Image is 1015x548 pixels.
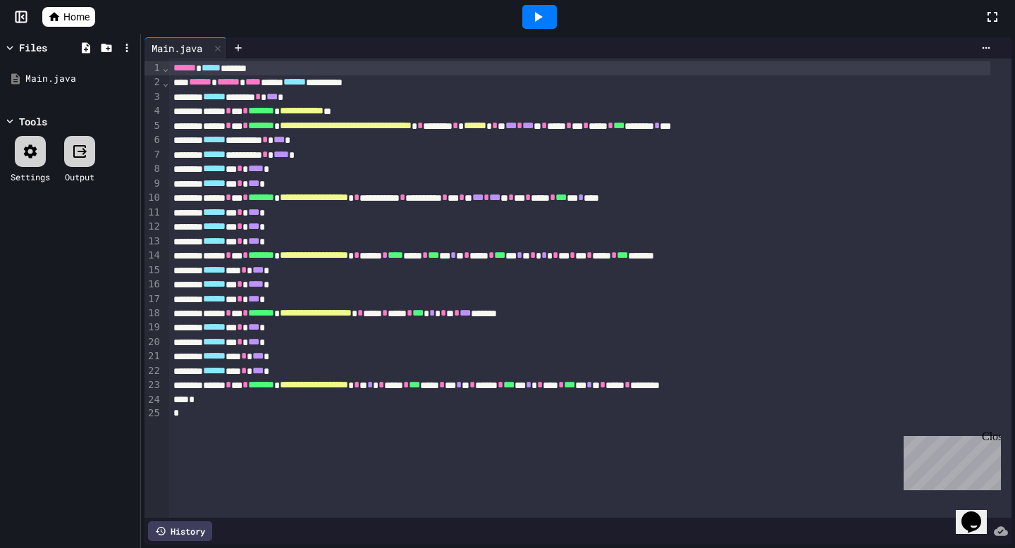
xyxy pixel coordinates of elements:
[144,378,162,392] div: 23
[19,40,47,55] div: Files
[144,406,162,421] div: 25
[144,364,162,378] div: 22
[148,521,212,541] div: History
[144,162,162,176] div: 8
[162,77,169,88] span: Fold line
[898,430,1001,490] iframe: chat widget
[11,170,50,183] div: Settings
[144,249,162,263] div: 14
[144,335,162,349] div: 20
[144,206,162,220] div: 11
[144,292,162,306] div: 17
[42,7,95,27] a: Home
[63,10,90,24] span: Home
[144,177,162,191] div: 9
[144,235,162,249] div: 13
[144,220,162,234] div: 12
[144,37,227,58] div: Main.java
[144,90,162,104] div: 3
[144,393,162,407] div: 24
[144,148,162,162] div: 7
[956,492,1001,534] iframe: chat widget
[65,170,94,183] div: Output
[6,6,97,89] div: Chat with us now!Close
[144,119,162,133] div: 5
[144,349,162,363] div: 21
[144,41,209,56] div: Main.java
[144,75,162,89] div: 2
[144,104,162,118] div: 4
[144,263,162,278] div: 15
[144,278,162,292] div: 16
[25,72,135,86] div: Main.java
[144,320,162,335] div: 19
[144,133,162,147] div: 6
[144,306,162,320] div: 18
[144,61,162,75] div: 1
[144,191,162,205] div: 10
[162,62,169,73] span: Fold line
[19,114,47,129] div: Tools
